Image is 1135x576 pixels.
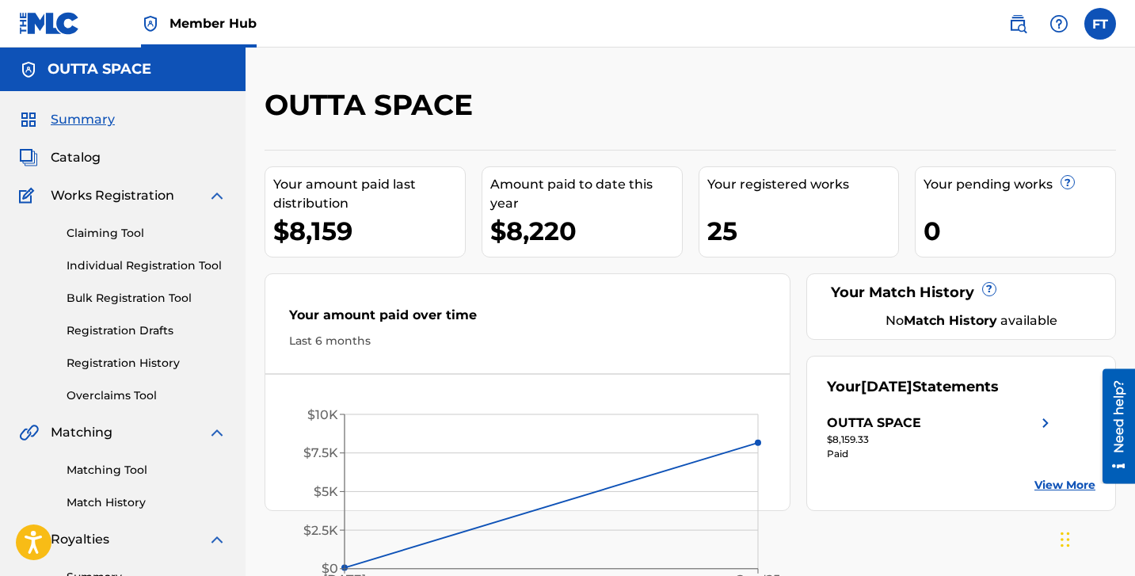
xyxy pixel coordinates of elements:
[67,494,227,511] a: Match History
[51,423,112,442] span: Matching
[19,60,38,79] img: Accounts
[141,14,160,33] img: Top Rightsholder
[1061,176,1074,189] span: ?
[208,186,227,205] img: expand
[904,313,997,328] strong: Match History
[19,148,38,167] img: Catalog
[314,484,338,499] tspan: $5K
[19,186,40,205] img: Works Registration
[19,110,38,129] img: Summary
[707,175,899,194] div: Your registered works
[983,283,996,296] span: ?
[827,376,999,398] div: Your Statements
[67,355,227,372] a: Registration History
[67,387,227,404] a: Overclaims Tool
[208,423,227,442] img: expand
[490,175,682,213] div: Amount paid to date this year
[827,282,1095,303] div: Your Match History
[1061,516,1070,563] div: Drag
[289,333,766,349] div: Last 6 months
[1091,368,1135,483] iframe: Resource Center
[847,311,1095,330] div: No available
[1008,14,1027,33] img: search
[48,60,151,78] h5: OUTTA SPACE
[169,14,257,32] span: Member Hub
[303,445,338,460] tspan: $7.5K
[265,87,481,123] h2: OUTTA SPACE
[17,11,39,84] div: Need help?
[51,530,109,549] span: Royalties
[51,148,101,167] span: Catalog
[1034,477,1095,494] a: View More
[827,414,1055,461] a: OUTTA SPACEright chevron icon$8,159.33Paid
[490,213,682,249] div: $8,220
[19,12,80,35] img: MLC Logo
[273,175,465,213] div: Your amount paid last distribution
[1049,14,1068,33] img: help
[67,257,227,274] a: Individual Registration Tool
[208,530,227,549] img: expand
[1056,500,1135,576] iframe: Chat Widget
[19,423,39,442] img: Matching
[827,447,1055,461] div: Paid
[19,148,101,167] a: CatalogCatalog
[51,186,174,205] span: Works Registration
[707,213,899,249] div: 25
[827,414,921,433] div: OUTTA SPACE
[289,306,766,333] div: Your amount paid over time
[303,523,338,538] tspan: $2.5K
[1036,414,1055,433] img: right chevron icon
[307,407,338,422] tspan: $10K
[1002,8,1034,40] a: Public Search
[322,561,338,576] tspan: $0
[827,433,1055,447] div: $8,159.33
[861,378,912,395] span: [DATE]
[51,110,115,129] span: Summary
[67,322,227,339] a: Registration Drafts
[1043,8,1075,40] div: Help
[67,462,227,479] a: Matching Tool
[19,110,115,129] a: SummarySummary
[924,213,1115,249] div: 0
[67,290,227,307] a: Bulk Registration Tool
[1084,8,1116,40] div: User Menu
[924,175,1115,194] div: Your pending works
[19,530,38,549] img: Royalties
[273,213,465,249] div: $8,159
[67,225,227,242] a: Claiming Tool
